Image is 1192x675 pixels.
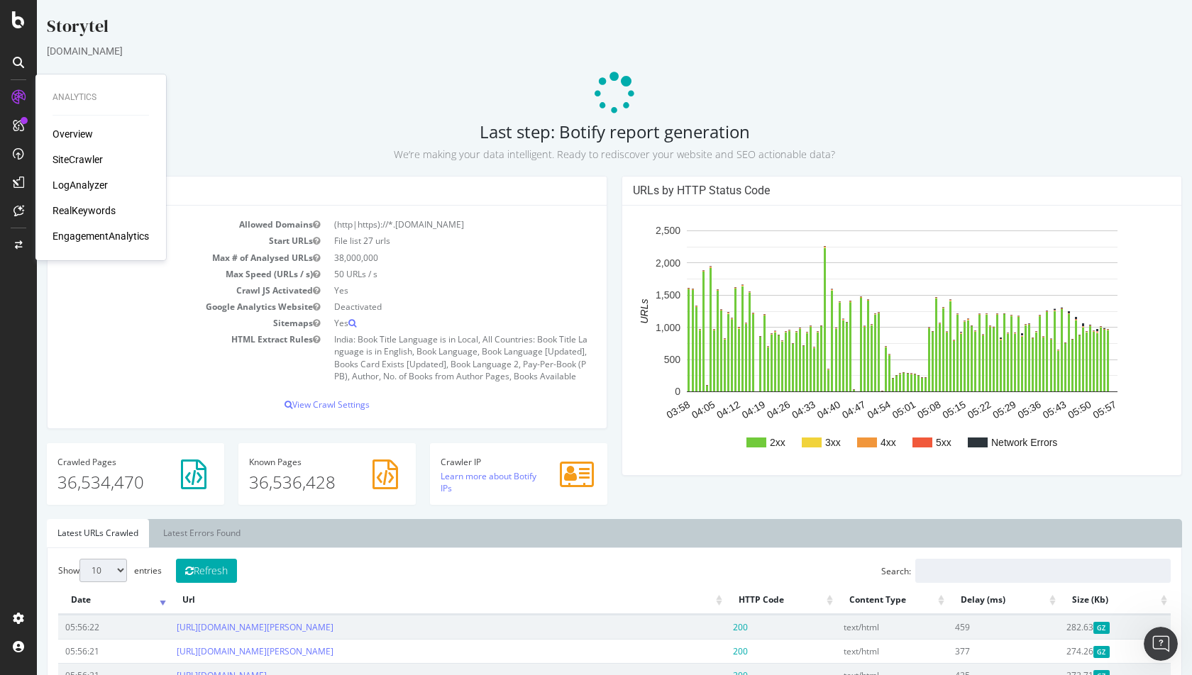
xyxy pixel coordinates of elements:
[212,457,368,467] h4: Pages Known
[290,233,559,249] td: File list 27 urls
[1056,646,1073,658] span: Gzipped Content
[1054,398,1082,420] text: 05:57
[21,282,290,299] td: Crawl JS Activated
[53,203,116,218] a: RealKeywords
[596,184,1134,198] h4: URLs by HTTP Status Code
[911,615,1022,639] td: 459
[878,559,1134,583] input: Search:
[800,615,911,639] td: text/html
[619,322,644,333] text: 1,000
[899,437,915,448] text: 5xx
[10,519,112,547] a: Latest URLs Crawled
[619,289,644,301] text: 1,500
[21,331,290,384] td: HTML Extract Rules
[290,315,559,331] td: Yes
[689,586,800,614] th: HTTP Code: activate to sort column ascending
[21,457,177,467] h4: Pages Crawled
[1029,398,1056,420] text: 05:50
[954,398,981,420] text: 05:29
[929,398,956,420] text: 05:22
[140,645,297,657] a: [URL][DOMAIN_NAME][PERSON_NAME]
[728,398,756,420] text: 04:26
[21,250,290,266] td: Max # of Analysed URLs
[21,586,133,614] th: Date: activate to sort column ascending
[903,398,931,420] text: 05:15
[627,354,644,365] text: 500
[404,457,560,467] h4: Crawler IP
[854,398,881,420] text: 05:01
[116,519,214,547] a: Latest Errors Found
[979,398,1007,420] text: 05:36
[878,398,906,420] text: 05:08
[954,437,1020,448] text: Network Errors
[911,639,1022,663] td: 377
[619,257,644,269] text: 2,000
[140,621,297,633] a: [URL][DOMAIN_NAME][PERSON_NAME]
[1004,398,1032,420] text: 05:43
[828,398,856,420] text: 04:54
[290,216,559,233] td: (http|https)://*.[DOMAIN_NAME]
[1022,615,1134,639] td: 282.63
[1144,627,1178,661] iframe: Intercom live chat
[53,178,108,192] a: LogAnalyzer
[290,282,559,299] td: Yes
[53,152,103,167] a: SiteCrawler
[733,437,749,448] text: 2xx
[10,44,1145,58] div: [DOMAIN_NAME]
[21,233,290,249] td: Start URLs
[21,398,559,411] p: View Crawl Settings
[1022,586,1134,614] th: Size (Kb): activate to sort column ascending
[696,645,711,657] span: 200
[10,14,1145,44] div: Storytel
[290,266,559,282] td: 50 URLs / s
[778,398,806,420] text: 04:40
[638,386,644,398] text: 0
[10,122,1145,162] h2: Last step: Botify report generation
[21,184,559,198] h4: Analysis Settings
[602,299,613,324] text: URLs
[21,615,133,639] td: 05:56:22
[21,470,177,494] p: 36,534,470
[596,216,1135,464] svg: A chart.
[357,147,798,161] small: We’re making your data intelligent. Ready to rediscover your website and SEO actionable data?
[290,299,559,315] td: Deactivated
[844,437,859,448] text: 4xx
[21,266,290,282] td: Max Speed (URLs / s)
[21,639,133,663] td: 05:56:21
[628,398,656,420] text: 03:58
[800,586,911,614] th: Content Type: activate to sort column ascending
[290,331,559,384] td: India: Book Title Language is in Local, All Countries: Book Title Language is in English, Book La...
[53,127,93,141] a: Overview
[21,315,290,331] td: Sitemaps
[788,437,804,448] text: 3xx
[696,621,711,633] span: 200
[619,225,644,237] text: 2,500
[1056,622,1073,634] span: Gzipped Content
[753,398,780,420] text: 04:33
[21,559,125,582] label: Show entries
[21,299,290,315] td: Google Analytics Website
[844,559,1134,583] label: Search:
[21,216,290,233] td: Allowed Domains
[290,250,559,266] td: 38,000,000
[653,398,680,420] text: 04:05
[803,398,831,420] text: 04:47
[53,229,149,243] a: EngagementAnalytics
[53,91,149,104] div: Analytics
[678,398,705,420] text: 04:12
[703,398,731,420] text: 04:19
[139,559,200,583] button: Refresh
[1022,639,1134,663] td: 274.26
[800,639,911,663] td: text/html
[133,586,689,614] th: Url: activate to sort column ascending
[212,470,368,494] p: 36,536,428
[911,586,1022,614] th: Delay (ms): activate to sort column ascending
[404,470,500,494] a: Learn more about Botify IPs
[43,559,90,582] select: Showentries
